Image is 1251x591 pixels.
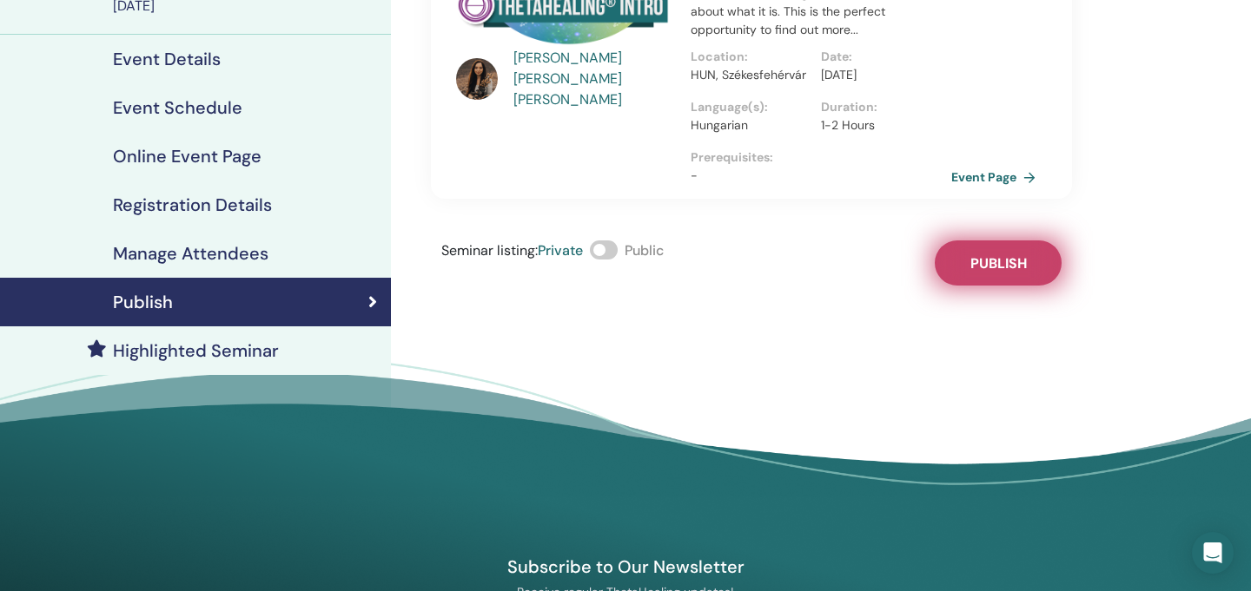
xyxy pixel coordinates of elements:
[625,241,664,259] span: Public
[425,555,826,578] h4: Subscribe to Our Newsletter
[691,66,811,84] p: HUN, Székesfehérvár
[691,167,951,185] p: -
[456,58,498,100] img: default.jpg
[113,49,221,69] h4: Event Details
[113,194,272,215] h4: Registration Details
[821,66,941,84] p: [DATE]
[113,146,261,167] h4: Online Event Page
[970,254,1027,273] span: Publish
[113,97,242,118] h4: Event Schedule
[951,164,1042,190] a: Event Page
[113,292,173,312] h4: Publish
[821,98,941,116] p: Duration :
[935,240,1062,286] button: Publish
[113,340,279,361] h4: Highlighted Seminar
[538,241,583,259] span: Private
[113,243,268,264] h4: Manage Attendees
[513,48,674,110] a: [PERSON_NAME] [PERSON_NAME] [PERSON_NAME]
[691,98,811,116] p: Language(s) :
[691,148,951,167] p: Prerequisites :
[691,48,811,66] p: Location :
[1192,532,1234,574] div: Open Intercom Messenger
[821,48,941,66] p: Date :
[821,116,941,135] p: 1-2 Hours
[691,116,811,135] p: Hungarian
[441,241,538,259] span: Seminar listing :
